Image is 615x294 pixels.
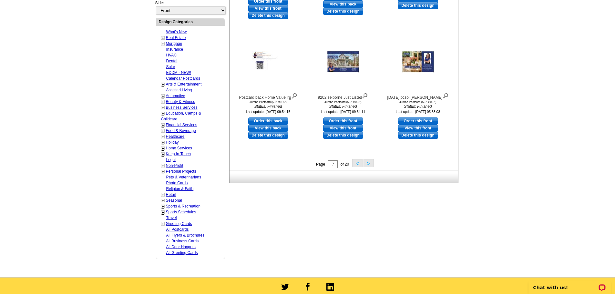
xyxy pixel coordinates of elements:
a: Arts & Entertainment [166,82,202,86]
a: Education, Camps & Childcare [161,111,201,121]
small: Last update: [DATE] 09:54:15 [246,110,291,114]
img: Postcard back Home Value lrg [252,51,284,72]
a: Holiday [166,140,179,145]
a: Delete this design [398,2,438,9]
div: Jumbo Postcard (5.5" x 8.5") [233,100,304,104]
a: + [162,134,164,139]
a: Business Services [166,105,198,110]
a: Travel [166,216,177,220]
a: All Door Hangers [166,245,196,249]
a: Legal [166,157,176,162]
a: Seasonal [166,198,182,203]
i: Status: Finished [383,104,454,109]
a: + [162,146,164,151]
a: Sports & Recreation [166,204,200,208]
div: Postcard back Home Value lrg [233,92,304,100]
img: 9202 selborne Just Listed [327,51,359,73]
div: Jumbo Postcard (5.5" x 8.5") [383,100,454,104]
a: Financial Services [166,123,197,127]
a: Retail [166,192,176,197]
i: Status: Finished [308,104,379,109]
img: view design details [291,92,297,99]
img: Feb 2024 pcsoi kim a [402,51,434,73]
a: Delete this design [323,8,363,15]
a: + [162,204,164,209]
img: view design details [362,92,368,99]
a: Delete this design [248,12,288,19]
a: + [162,82,164,87]
a: + [162,169,164,174]
a: EDDM - NEW! [166,70,191,75]
a: Solar [166,65,175,69]
a: + [162,192,164,198]
a: Delete this design [323,132,363,139]
a: + [162,128,164,134]
a: Delete this design [398,132,438,139]
a: View this back [248,125,288,132]
a: + [162,94,164,99]
a: Delete this design [248,132,288,139]
a: Pets & Veterinarians [166,175,201,179]
a: Insurance [166,47,183,52]
a: Sports Schedules [166,210,196,214]
a: HVAC [166,53,177,57]
a: + [162,41,164,46]
span: of 20 [340,162,349,167]
a: use this design [248,117,288,125]
div: 9202 selborne Just Listed [308,92,379,100]
a: + [162,152,164,157]
a: + [162,198,164,203]
a: Religion & Faith [166,187,194,191]
a: Real Estate [166,35,186,40]
a: What's New [166,30,187,34]
a: All Greeting Cards [166,250,198,255]
a: Mortgage [166,41,182,46]
a: View this front [398,125,438,132]
a: + [162,111,164,116]
a: Greeting Cards [166,221,192,226]
a: Healthcare [166,134,185,139]
a: Food & Beverage [166,128,196,133]
small: Last update: [DATE] 09:54:11 [321,110,365,114]
a: + [162,99,164,105]
a: + [162,210,164,215]
a: + [162,140,164,145]
a: Calendar Postcards [166,76,200,81]
a: Home Services [166,146,192,150]
a: All Flyers & Brochures [166,233,205,238]
button: > [364,159,374,167]
a: Non-Profit [166,163,183,168]
i: Status: Finished [233,104,304,109]
a: + [162,35,164,41]
img: view design details [443,92,449,99]
div: [DATE] pcsoi [PERSON_NAME] [383,92,454,100]
a: Automotive [166,94,185,98]
a: Beauty & Fitness [166,99,195,104]
button: < [352,159,363,167]
a: All Postcards [166,227,189,232]
iframe: LiveChat chat widget [524,274,615,294]
div: Design Categories [156,19,225,25]
span: Page [316,162,325,167]
a: Personal Projects [166,169,196,174]
a: + [162,123,164,128]
a: Keep-in-Touch [166,152,191,156]
a: View this front [248,5,288,12]
a: use this design [323,117,363,125]
small: Last update: [DATE] 05:33:08 [396,110,440,114]
a: + [162,105,164,110]
div: Jumbo Postcard (5.5" x 8.5") [308,100,379,104]
a: Photo Cards [166,181,188,185]
a: View this front [323,125,363,132]
a: View this back [323,1,363,8]
a: Dental [166,59,178,63]
a: + [162,163,164,168]
a: use this design [398,117,438,125]
a: All Business Cards [166,239,199,243]
a: + [162,221,164,227]
a: Assisted Living [166,88,192,92]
